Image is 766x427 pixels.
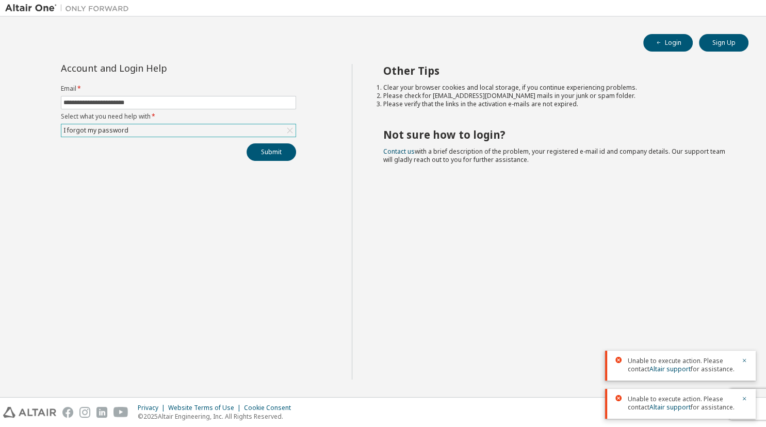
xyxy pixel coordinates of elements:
li: Please check for [EMAIL_ADDRESS][DOMAIN_NAME] mails in your junk or spam folder. [383,92,730,100]
label: Email [61,85,296,93]
div: I forgot my password [62,125,130,136]
img: youtube.svg [113,407,128,418]
span: with a brief description of the problem, your registered e-mail id and company details. Our suppo... [383,147,725,164]
li: Please verify that the links in the activation e-mails are not expired. [383,100,730,108]
a: Altair support [649,403,691,412]
h2: Not sure how to login? [383,128,730,141]
img: facebook.svg [62,407,73,418]
p: © 2025 Altair Engineering, Inc. All Rights Reserved. [138,412,297,421]
a: Contact us [383,147,415,156]
div: Privacy [138,404,168,412]
button: Submit [247,143,296,161]
button: Sign Up [699,34,748,52]
div: Account and Login Help [61,64,249,72]
button: Login [643,34,693,52]
h2: Other Tips [383,64,730,77]
span: Unable to execute action. Please contact for assistance. [628,357,735,373]
li: Clear your browser cookies and local storage, if you continue experiencing problems. [383,84,730,92]
img: instagram.svg [79,407,90,418]
span: Unable to execute action. Please contact for assistance. [628,395,735,412]
img: Altair One [5,3,134,13]
img: altair_logo.svg [3,407,56,418]
img: linkedin.svg [96,407,107,418]
label: Select what you need help with [61,112,296,121]
a: Altair support [649,365,691,373]
div: I forgot my password [61,124,296,137]
div: Cookie Consent [244,404,297,412]
div: Website Terms of Use [168,404,244,412]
